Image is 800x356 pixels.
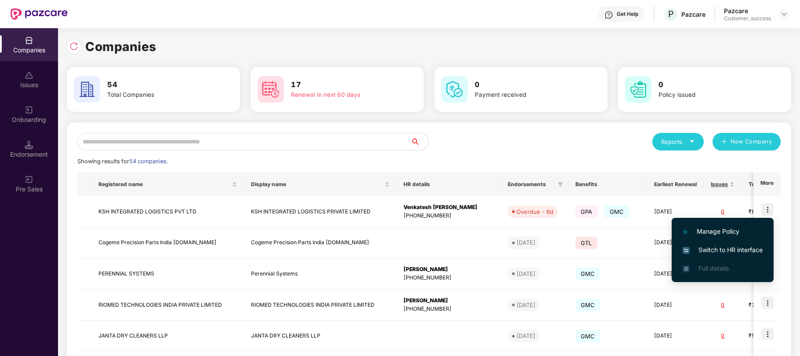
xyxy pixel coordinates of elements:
[647,258,704,290] td: [DATE]
[69,42,78,51] img: svg+xml;base64,PHN2ZyBpZD0iUmVsb2FkLTMyeDMyIiB4bWxucz0iaHR0cDovL3d3dy53My5vcmcvMjAwMC9zdmciIHdpZH...
[404,203,494,212] div: Venkatesh [PERSON_NAME]
[74,76,100,103] img: svg+xml;base64,PHN2ZyB4bWxucz0iaHR0cDovL3d3dy53My5vcmcvMjAwMC9zdmciIHdpZHRoPSI2MCIgaGVpZ2h0PSI2MC...
[404,274,494,282] div: [PHONE_NUMBER]
[25,71,33,80] img: svg+xml;base64,PHN2ZyBpZD0iSXNzdWVzX2Rpc2FibGVkIiB4bWxucz0iaHR0cDovL3d3dy53My5vcmcvMjAwMC9zdmciIH...
[516,331,535,340] div: [DATE]
[683,247,690,254] img: svg+xml;base64,PHN2ZyB4bWxucz0iaHR0cDovL3d3dy53My5vcmcvMjAwMC9zdmciIHdpZHRoPSIxNiIgaGVpZ2h0PSIxNi...
[647,290,704,321] td: [DATE]
[98,181,230,188] span: Registered name
[683,265,690,272] img: svg+xml;base64,PHN2ZyB4bWxucz0iaHR0cDovL3d3dy53My5vcmcvMjAwMC9zdmciIHdpZHRoPSIxNi4zNjMiIGhlaWdodD...
[721,139,727,146] span: plus
[404,305,494,313] div: [PHONE_NUMBER]
[647,196,704,228] td: [DATE]
[25,36,33,45] img: svg+xml;base64,PHN2ZyBpZD0iQ29tcGFuaWVzIiB4bWxucz0iaHR0cDovL3d3dy53My5vcmcvMjAwMC9zdmciIHdpZHRoPS...
[568,172,647,196] th: Benefits
[658,90,762,99] div: Policy issued
[617,11,638,18] div: Get Help
[575,299,600,311] span: GMC
[556,179,565,190] span: filter
[683,229,688,235] img: svg+xml;base64,PHN2ZyB4bWxucz0iaHR0cDovL3d3dy53My5vcmcvMjAwMC9zdmciIHdpZHRoPSIxMi4yMDEiIGhlaWdodD...
[244,321,396,352] td: JANTA DRY CLEANERS LLP
[516,301,535,309] div: [DATE]
[575,237,597,249] span: GTL
[516,238,535,247] div: [DATE]
[761,328,774,340] img: icon
[658,79,762,91] h3: 0
[129,158,168,165] span: 54 companies.
[516,269,535,278] div: [DATE]
[781,11,788,18] img: svg+xml;base64,PHN2ZyBpZD0iRHJvcGRvd24tMzJ4MzIiIHhtbG5zPSJodHRwOi8vd3d3LnczLm9yZy8yMDAwL3N2ZyIgd2...
[516,207,553,216] div: Overdue - 6d
[647,228,704,259] td: [DATE]
[761,203,774,216] img: icon
[25,106,33,114] img: svg+xml;base64,PHN2ZyB3aWR0aD0iMjAiIGhlaWdodD0iMjAiIHZpZXdCb3g9IjAgMCAyMCAyMCIgZmlsbD0ibm9uZSIgeG...
[441,76,468,103] img: svg+xml;base64,PHN2ZyB4bWxucz0iaHR0cDovL3d3dy53My5vcmcvMjAwMC9zdmciIHdpZHRoPSI2MCIgaGVpZ2h0PSI2MC...
[291,90,395,99] div: Renewal in next 60 days
[25,175,33,184] img: svg+xml;base64,PHN2ZyB3aWR0aD0iMjAiIGhlaWdodD0iMjAiIHZpZXdCb3g9IjAgMCAyMCAyMCIgZmlsbD0ibm9uZSIgeG...
[11,8,68,20] img: New Pazcare Logo
[244,258,396,290] td: Perennial Systems
[575,268,600,280] span: GMC
[558,182,563,187] span: filter
[91,228,244,259] td: Cogeme Precision Parts India [DOMAIN_NAME]
[107,90,211,99] div: Total Companies
[742,172,800,196] th: Total Premium
[508,181,554,188] span: Endorsements
[410,138,428,145] span: search
[404,265,494,274] div: [PERSON_NAME]
[713,133,781,150] button: plusNew Company
[761,297,774,309] img: icon
[689,139,695,144] span: caret-down
[683,245,763,255] span: Switch to HR interface
[749,181,786,188] span: Total Premium
[749,301,793,309] div: ₹12,19,437.96
[625,76,651,103] img: svg+xml;base64,PHN2ZyB4bWxucz0iaHR0cDovL3d3dy53My5vcmcvMjAwMC9zdmciIHdpZHRoPSI2MCIgaGVpZ2h0PSI2MC...
[724,7,771,15] div: Pazcare
[661,137,695,146] div: Reports
[404,297,494,305] div: [PERSON_NAME]
[724,15,771,22] div: Customer_success
[575,330,600,342] span: GMC
[91,172,244,196] th: Registered name
[711,208,735,216] div: 0
[683,227,763,236] span: Manage Policy
[753,172,781,196] th: More
[244,228,396,259] td: Cogeme Precision Parts India [DOMAIN_NAME]
[711,301,735,309] div: 0
[475,79,578,91] h3: 0
[291,79,395,91] h3: 17
[244,172,396,196] th: Display name
[749,332,793,340] div: ₹58,965.78
[711,181,728,188] span: Issues
[77,158,168,165] span: Showing results for
[251,181,383,188] span: Display name
[396,172,501,196] th: HR details
[668,9,674,19] span: P
[244,196,396,228] td: KSH INTEGRATED LOGISTICS PRIVATE LIMITED
[410,133,429,150] button: search
[604,206,629,218] span: GMC
[604,11,613,19] img: svg+xml;base64,PHN2ZyBpZD0iSGVscC0zMngzMiIgeG1sbnM9Imh0dHA6Ly93d3cudzMub3JnLzIwMDAvc3ZnIiB3aWR0aD...
[91,196,244,228] td: KSH INTEGRATED LOGISTICS PVT LTD
[25,140,33,149] img: svg+xml;base64,PHN2ZyB3aWR0aD0iMTQuNSIgaGVpZ2h0PSIxNC41IiB2aWV3Qm94PSIwIDAgMTYgMTYiIGZpbGw9Im5vbm...
[647,321,704,352] td: [DATE]
[704,172,742,196] th: Issues
[244,290,396,321] td: RIOMED TECHNOLOGIES INDIA PRIVATE LIMITED
[91,258,244,290] td: PERENNIAL SYSTEMS
[91,290,244,321] td: RIOMED TECHNOLOGIES INDIA PRIVATE LIMITED
[731,137,772,146] span: New Company
[647,172,704,196] th: Earliest Renewal
[91,321,244,352] td: JANTA DRY CLEANERS LLP
[258,76,284,103] img: svg+xml;base64,PHN2ZyB4bWxucz0iaHR0cDovL3d3dy53My5vcmcvMjAwMC9zdmciIHdpZHRoPSI2MCIgaGVpZ2h0PSI2MC...
[575,206,598,218] span: GPA
[85,37,156,56] h1: Companies
[475,90,578,99] div: Payment received
[698,264,729,272] span: Full details
[749,208,793,216] div: ₹8,88,229.66
[681,10,705,18] div: Pazcare
[107,79,211,91] h3: 54
[711,332,735,340] div: 0
[404,212,494,220] div: [PHONE_NUMBER]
